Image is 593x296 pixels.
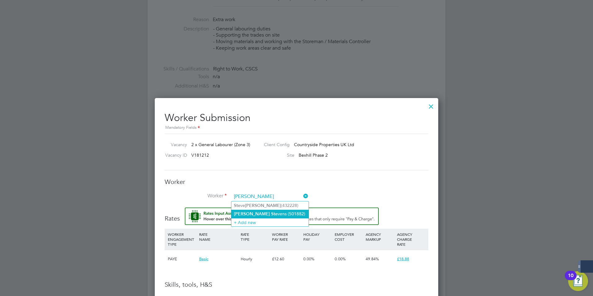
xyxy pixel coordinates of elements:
[234,203,240,208] b: Ste
[165,178,428,186] h3: Worker
[366,256,379,262] span: 49.84%
[165,107,428,131] h2: Worker Submission
[397,256,409,262] span: £18.88
[239,250,270,268] div: Hourly
[395,229,427,250] div: AGENCY CHARGE RATE
[294,142,354,147] span: Countryside Properties UK Ltd
[165,208,428,222] h3: Rates
[270,229,302,245] div: WORKER PAY RATE
[162,142,187,147] label: Vacancy
[259,152,294,158] label: Site
[231,210,309,218] li: vens (501882)
[364,229,395,245] div: AGENCY MARKUP
[231,201,309,210] li: ve (432228)
[302,229,333,245] div: HOLIDAY PAY
[303,256,314,262] span: 0.00%
[199,256,208,262] span: Basic
[568,271,588,291] button: Open Resource Center, 10 new notifications
[270,250,302,268] div: £12.60
[231,218,309,226] li: + Add new
[165,280,428,289] h3: Skills, tools, H&S
[191,152,209,158] span: V181212
[568,276,573,284] div: 10
[271,211,278,217] b: Ste
[166,229,198,250] div: WORKER ENGAGEMENT TYPE
[333,229,364,245] div: EMPLOYER COST
[191,142,250,147] span: 2 x General Labourer (Zone 3)
[165,124,428,131] div: Mandatory Fields
[299,152,328,158] span: Bexhill Phase 2
[245,203,281,208] b: [PERSON_NAME]
[165,193,227,199] label: Worker
[198,229,239,245] div: RATE NAME
[239,229,270,245] div: RATE TYPE
[232,192,308,201] input: Search for...
[259,142,290,147] label: Client Config
[335,256,346,262] span: 0.00%
[162,152,187,158] label: Vacancy ID
[185,208,379,225] button: Rate Assistant
[166,250,198,268] div: PAYE
[234,211,270,217] b: [PERSON_NAME]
